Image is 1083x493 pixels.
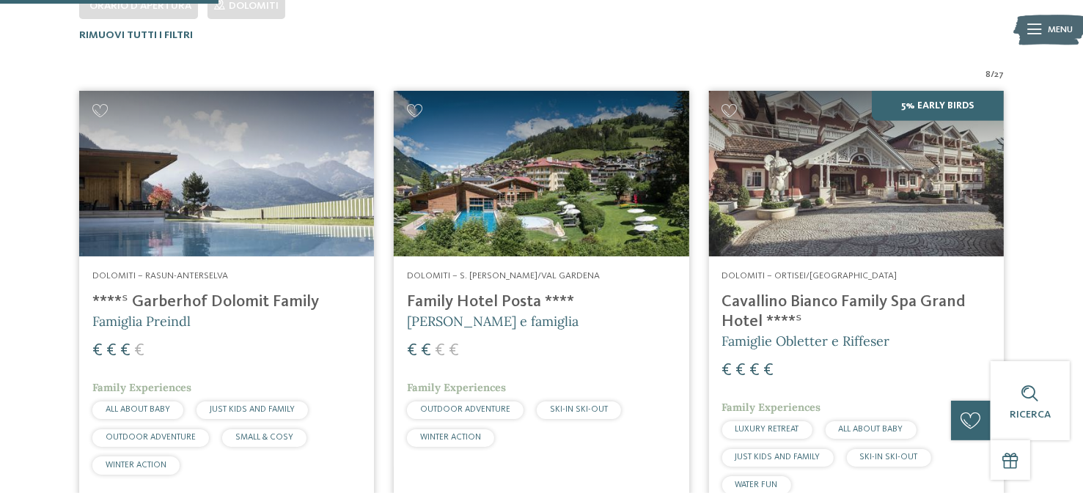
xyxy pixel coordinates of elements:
span: Family Experiences [407,381,506,394]
img: Family Spa Grand Hotel Cavallino Bianco ****ˢ [709,91,1004,256]
span: WINTER ACTION [420,433,481,442]
span: Family Experiences [722,401,821,414]
span: ALL ABOUT BABY [839,425,903,434]
span: 27 [994,68,1004,81]
span: € [449,342,459,360]
span: Dolomiti [229,1,279,11]
span: Dolomiti – Rasun-Anterselva [92,271,228,281]
span: SMALL & COSY [235,433,293,442]
span: JUST KIDS AND FAMILY [735,453,820,462]
span: JUST KIDS AND FAMILY [210,405,295,414]
span: WATER FUN [735,481,778,489]
span: Rimuovi tutti i filtri [79,30,193,40]
span: € [722,362,733,379]
span: € [407,342,417,360]
span: Ricerca [1010,409,1051,420]
span: € [120,342,131,360]
span: [PERSON_NAME] e famiglia [407,313,579,330]
span: Family Experiences [92,381,191,394]
span: SKI-IN SKI-OUT [860,453,918,462]
span: € [435,342,445,360]
span: LUXURY RETREAT [735,425,799,434]
span: € [106,342,117,360]
span: Famiglie Obletter e Riffeser [722,333,890,349]
span: € [92,342,103,360]
span: Orario d'apertura [89,1,191,11]
span: € [421,342,431,360]
span: 8 [985,68,991,81]
span: Dolomiti – S. [PERSON_NAME]/Val Gardena [407,271,600,281]
span: OUTDOOR ADVENTURE [106,433,196,442]
span: € [134,342,144,360]
h4: Family Hotel Posta **** [407,292,675,312]
h4: Cavallino Bianco Family Spa Grand Hotel ****ˢ [722,292,991,332]
span: OUTDOOR ADVENTURE [420,405,510,414]
img: Cercate un hotel per famiglie? Qui troverete solo i migliori! [79,91,374,256]
span: / [991,68,994,81]
span: € [736,362,746,379]
span: € [750,362,760,379]
span: WINTER ACTION [106,461,166,470]
span: ALL ABOUT BABY [106,405,170,414]
span: € [764,362,774,379]
h4: ****ˢ Garberhof Dolomit Family [92,292,361,312]
span: SKI-IN SKI-OUT [550,405,608,414]
span: Famiglia Preindl [92,313,191,330]
img: Cercate un hotel per famiglie? Qui troverete solo i migliori! [394,91,689,256]
span: Dolomiti – Ortisei/[GEOGRAPHIC_DATA] [722,271,897,281]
